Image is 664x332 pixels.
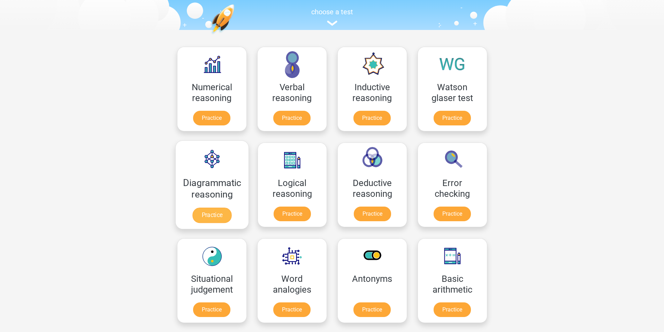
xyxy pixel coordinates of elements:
a: Practice [353,302,391,317]
a: Practice [192,208,231,223]
img: practice [210,4,261,67]
a: Practice [353,111,391,125]
a: Practice [273,302,311,317]
a: Practice [434,207,471,221]
h5: choose a test [172,8,493,16]
a: choose a test [172,8,493,26]
a: Practice [274,207,311,221]
a: Practice [354,207,391,221]
a: Practice [434,302,471,317]
a: Practice [434,111,471,125]
img: assessment [327,21,337,26]
a: Practice [193,111,230,125]
a: Practice [273,111,311,125]
a: Practice [193,302,230,317]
